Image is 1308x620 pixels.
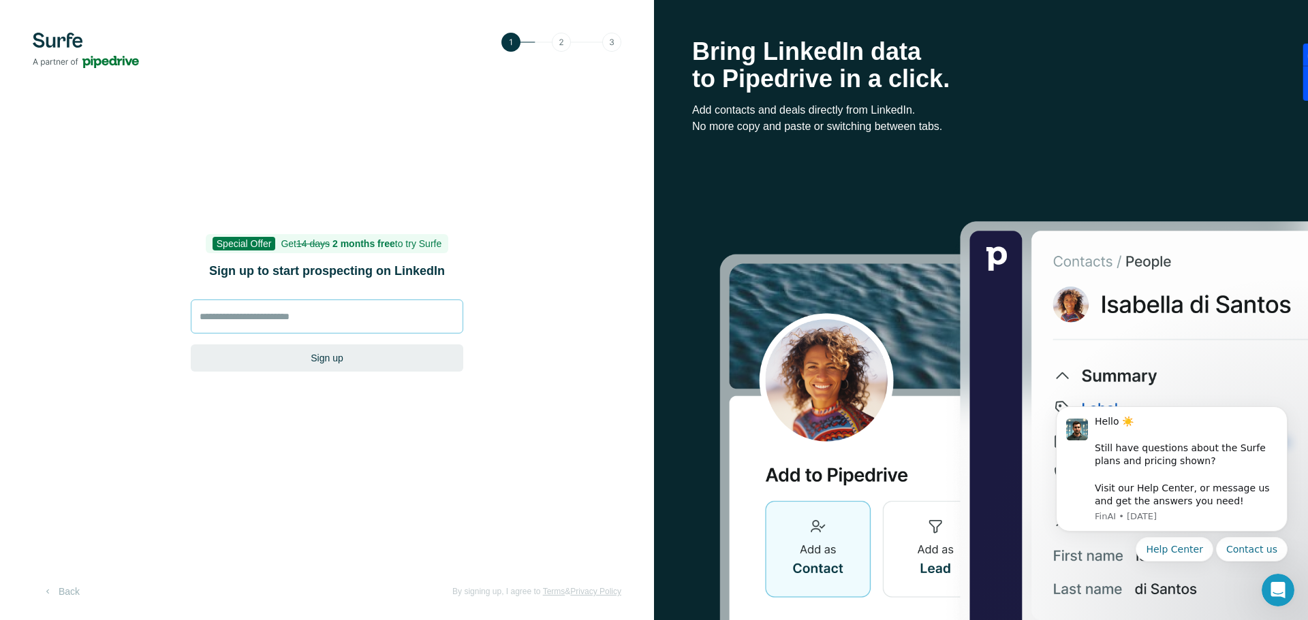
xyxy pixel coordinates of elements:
[692,102,1270,118] p: Add contacts and deals directly from LinkedIn.
[1262,574,1294,606] iframe: Intercom live chat
[296,238,330,249] s: 14 days
[452,587,540,596] span: By signing up, I agree to
[565,587,570,596] span: &
[570,587,621,596] a: Privacy Policy
[1035,361,1308,583] iframe: Intercom notifications message
[543,587,565,596] a: Terms
[719,220,1308,620] img: Surfe Stock Photo - Selling good vibes
[191,261,463,280] h1: Sign up to start prospecting on LinkedIn
[33,579,89,604] button: Back
[213,237,276,250] span: Special Offer
[33,33,139,68] img: Surfe's logo
[692,38,1270,93] h1: Bring LinkedIn data to Pipedrive in a click.
[332,238,395,249] b: 2 months free
[281,238,441,249] span: Get to try Surfe
[501,33,621,52] img: Step 1
[692,118,1270,135] p: No more copy and paste or switching between tabs.
[191,344,463,372] button: Sign up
